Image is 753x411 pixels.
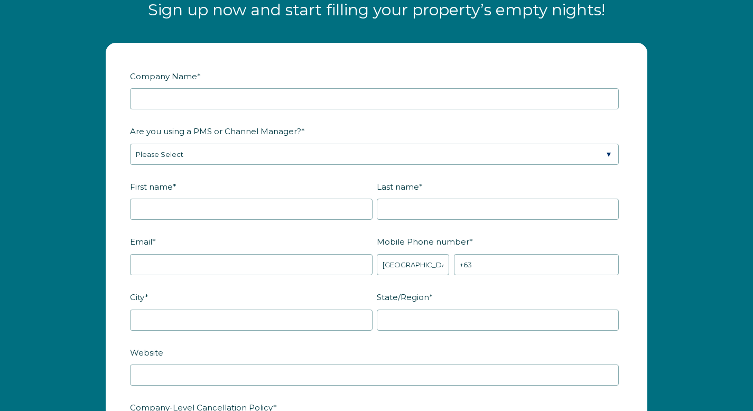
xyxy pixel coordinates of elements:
[130,123,301,139] span: Are you using a PMS or Channel Manager?
[130,289,145,305] span: City
[130,179,173,195] span: First name
[130,233,152,250] span: Email
[377,233,469,250] span: Mobile Phone number
[130,344,163,361] span: Website
[130,68,197,85] span: Company Name
[377,179,419,195] span: Last name
[377,289,429,305] span: State/Region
